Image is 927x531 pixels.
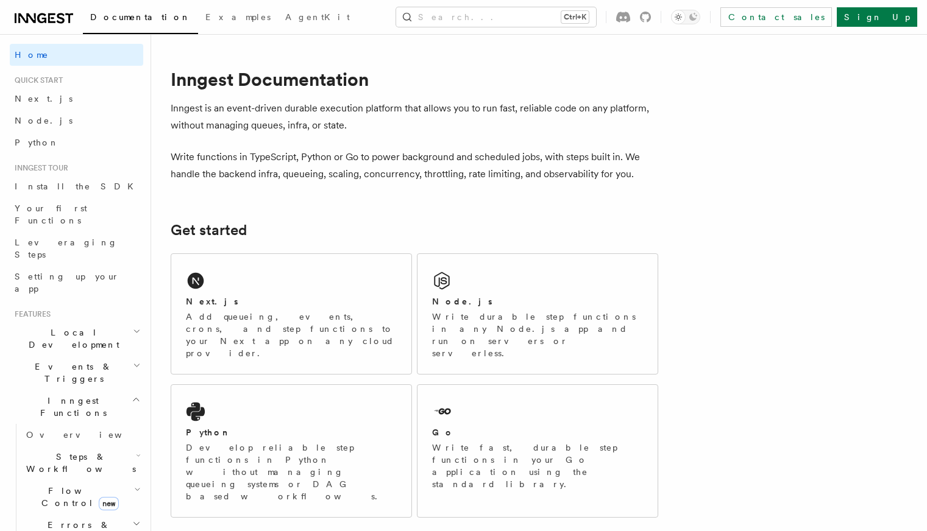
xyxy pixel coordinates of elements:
[561,11,589,23] kbd: Ctrl+K
[10,76,63,85] span: Quick start
[171,253,412,375] a: Next.jsAdd queueing, events, crons, and step functions to your Next app on any cloud provider.
[10,88,143,110] a: Next.js
[10,322,143,356] button: Local Development
[285,12,350,22] span: AgentKit
[10,326,133,351] span: Local Development
[10,44,143,66] a: Home
[10,356,143,390] button: Events & Triggers
[10,197,143,231] a: Your first Functions
[21,485,134,509] span: Flow Control
[171,149,658,183] p: Write functions in TypeScript, Python or Go to power background and scheduled jobs, with steps bu...
[186,311,397,359] p: Add queueing, events, crons, and step functions to your Next app on any cloud provider.
[432,441,643,490] p: Write fast, durable step functions in your Go application using the standard library.
[26,430,152,440] span: Overview
[171,100,658,134] p: Inngest is an event-driven durable execution platform that allows you to run fast, reliable code ...
[837,7,917,27] a: Sign Up
[21,424,143,446] a: Overview
[186,295,238,308] h2: Next.js
[15,237,118,259] span: Leveraging Steps
[10,360,133,385] span: Events & Triggers
[15,272,119,294] span: Setting up your app
[10,110,143,132] a: Node.js
[171,222,247,239] a: Get started
[15,49,49,61] span: Home
[10,309,51,319] span: Features
[198,4,278,33] a: Examples
[10,175,143,197] a: Install the SDK
[432,295,492,308] h2: Node.js
[10,265,143,300] a: Setting up your app
[21,451,136,475] span: Steps & Workflows
[15,181,141,191] span: Install the SDK
[10,163,68,173] span: Inngest tour
[278,4,357,33] a: AgentKit
[10,132,143,153] a: Python
[186,426,231,438] h2: Python
[21,480,143,514] button: Flow Controlnew
[417,253,658,375] a: Node.jsWrite durable step functions in any Node.js app and run on servers or serverless.
[10,231,143,265] a: Leveraging Steps
[396,7,596,27] button: Search...Ctrl+K
[99,497,119,510] span: new
[15,203,87,225] span: Your first Functions
[10,390,143,424] button: Inngest Functions
[671,10,700,24] button: Toggle dark mode
[10,395,132,419] span: Inngest Functions
[171,68,658,90] h1: Inngest Documentation
[15,138,59,147] span: Python
[205,12,271,22] span: Examples
[21,446,143,480] button: Steps & Workflows
[90,12,191,22] span: Documentation
[15,116,73,125] span: Node.js
[432,311,643,359] p: Write durable step functions in any Node.js app and run on servers or serverless.
[186,441,397,502] p: Develop reliable step functions in Python without managing queueing systems or DAG based workflows.
[417,384,658,518] a: GoWrite fast, durable step functions in your Go application using the standard library.
[15,94,73,104] span: Next.js
[171,384,412,518] a: PythonDevelop reliable step functions in Python without managing queueing systems or DAG based wo...
[432,426,454,438] h2: Go
[83,4,198,34] a: Documentation
[720,7,832,27] a: Contact sales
